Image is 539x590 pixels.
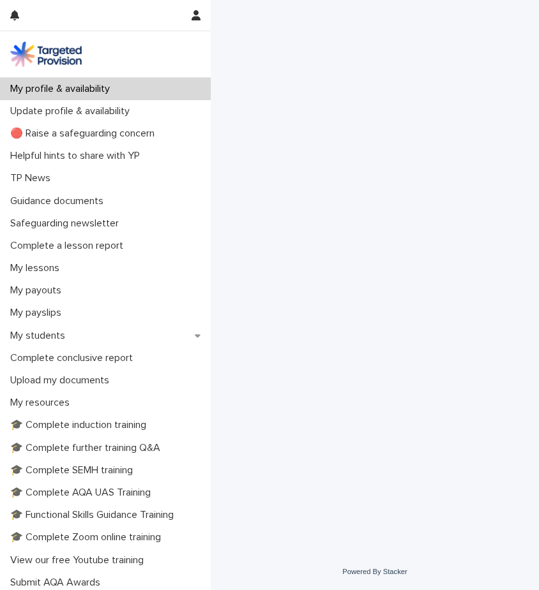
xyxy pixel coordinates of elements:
[5,442,171,454] p: 🎓 Complete further training Q&A
[5,105,140,117] p: Update profile & availability
[5,419,156,431] p: 🎓 Complete induction training
[5,150,150,162] p: Helpful hints to share with YP
[5,464,143,476] p: 🎓 Complete SEMH training
[5,487,161,499] p: 🎓 Complete AQA UAS Training
[5,195,114,207] p: Guidance documents
[5,262,70,274] p: My lessons
[5,374,119,387] p: Upload my documents
[10,41,82,67] img: M5nRWzHhSzIhMunXDL62
[5,128,165,140] p: 🔴 Raise a safeguarding concern
[5,531,171,543] p: 🎓 Complete Zoom online training
[5,397,80,409] p: My resources
[5,83,120,95] p: My profile & availability
[5,240,133,252] p: Complete a lesson report
[5,554,154,566] p: View our free Youtube training
[5,330,75,342] p: My students
[5,509,184,521] p: 🎓 Functional Skills Guidance Training
[342,568,407,575] a: Powered By Stacker
[5,172,61,184] p: TP News
[5,307,72,319] p: My payslips
[5,577,110,589] p: Submit AQA Awards
[5,352,143,364] p: Complete conclusive report
[5,218,129,230] p: Safeguarding newsletter
[5,284,72,297] p: My payouts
